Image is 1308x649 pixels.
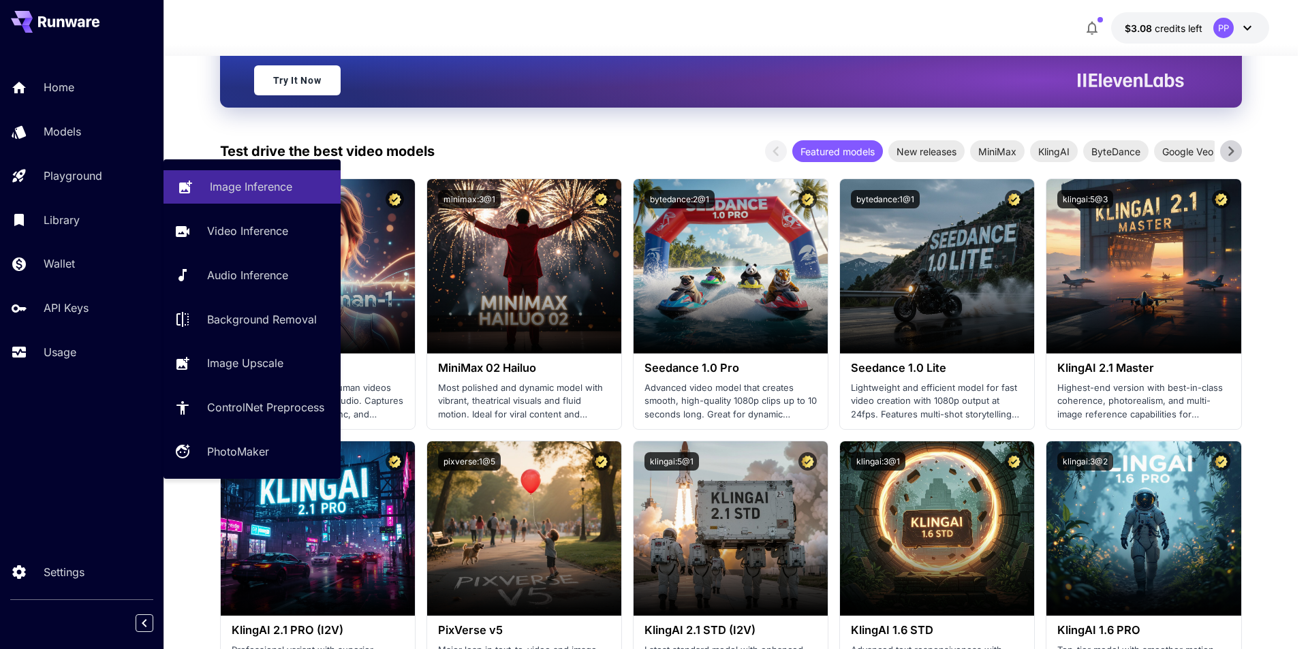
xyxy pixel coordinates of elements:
h3: KlingAI 2.1 STD (I2V) [644,624,817,637]
h3: Seedance 1.0 Lite [851,362,1023,375]
a: ControlNet Preprocess [163,391,341,424]
p: Image Upscale [207,355,283,371]
a: Video Inference [163,215,341,248]
button: minimax:3@1 [438,190,501,208]
p: Settings [44,564,84,580]
h3: KlingAI 2.1 Master [1057,362,1230,375]
p: Audio Inference [207,267,288,283]
p: Usage [44,344,76,360]
a: Image Upscale [163,347,341,380]
p: Playground [44,168,102,184]
button: Certified Model – Vetted for best performance and includes a commercial license. [1005,190,1023,208]
img: alt [840,179,1034,353]
button: Certified Model – Vetted for best performance and includes a commercial license. [592,452,610,471]
h3: Seedance 1.0 Pro [644,362,817,375]
img: alt [427,179,621,353]
button: pixverse:1@5 [438,452,501,471]
button: Certified Model – Vetted for best performance and includes a commercial license. [592,190,610,208]
div: PP [1213,18,1234,38]
div: Collapse sidebar [146,611,163,635]
span: ByteDance [1083,144,1149,159]
button: Certified Model – Vetted for best performance and includes a commercial license. [386,452,404,471]
p: Highest-end version with best-in-class coherence, photorealism, and multi-image reference capabil... [1057,381,1230,422]
button: Certified Model – Vetted for best performance and includes a commercial license. [1005,452,1023,471]
span: Google Veo [1154,144,1221,159]
span: credits left [1155,22,1202,34]
div: $3.07683 [1125,21,1202,35]
p: API Keys [44,300,89,316]
a: Image Inference [163,170,341,204]
button: Certified Model – Vetted for best performance and includes a commercial license. [798,452,817,471]
a: Try It Now [254,65,341,95]
button: Certified Model – Vetted for best performance and includes a commercial license. [1212,452,1230,471]
button: $3.07683 [1111,12,1269,44]
span: $3.08 [1125,22,1155,34]
img: alt [634,441,828,616]
a: Background Removal [163,302,341,336]
span: Featured models [792,144,883,159]
img: alt [1046,441,1241,616]
h3: MiniMax 02 Hailuo [438,362,610,375]
p: PhotoMaker [207,443,269,460]
p: Test drive the best video models [220,141,435,161]
span: KlingAI [1030,144,1078,159]
button: bytedance:2@1 [644,190,715,208]
p: Advanced video model that creates smooth, high-quality 1080p clips up to 10 seconds long. Great f... [644,381,817,422]
button: klingai:3@1 [851,452,905,471]
button: Certified Model – Vetted for best performance and includes a commercial license. [386,190,404,208]
h3: KlingAI 2.1 PRO (I2V) [232,624,404,637]
h3: PixVerse v5 [438,624,610,637]
h3: KlingAI 1.6 PRO [1057,624,1230,637]
button: klingai:5@3 [1057,190,1113,208]
button: klingai:5@1 [644,452,699,471]
button: klingai:3@2 [1057,452,1113,471]
p: Video Inference [207,223,288,239]
p: ControlNet Preprocess [207,399,324,415]
p: Lightweight and efficient model for fast video creation with 1080p output at 24fps. Features mult... [851,381,1023,422]
img: alt [634,179,828,353]
img: alt [427,441,621,616]
p: Background Removal [207,311,317,328]
button: Collapse sidebar [136,614,153,632]
img: alt [221,441,415,616]
a: Audio Inference [163,259,341,292]
p: Most polished and dynamic model with vibrant, theatrical visuals and fluid motion. Ideal for vira... [438,381,610,422]
p: Image Inference [210,178,292,195]
p: Wallet [44,255,75,272]
img: alt [1046,179,1241,353]
button: Certified Model – Vetted for best performance and includes a commercial license. [798,190,817,208]
p: Library [44,212,80,228]
span: New releases [888,144,965,159]
p: Home [44,79,74,95]
a: PhotoMaker [163,435,341,469]
button: Certified Model – Vetted for best performance and includes a commercial license. [1212,190,1230,208]
h3: KlingAI 1.6 STD [851,624,1023,637]
button: bytedance:1@1 [851,190,920,208]
img: alt [840,441,1034,616]
p: Models [44,123,81,140]
span: MiniMax [970,144,1025,159]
